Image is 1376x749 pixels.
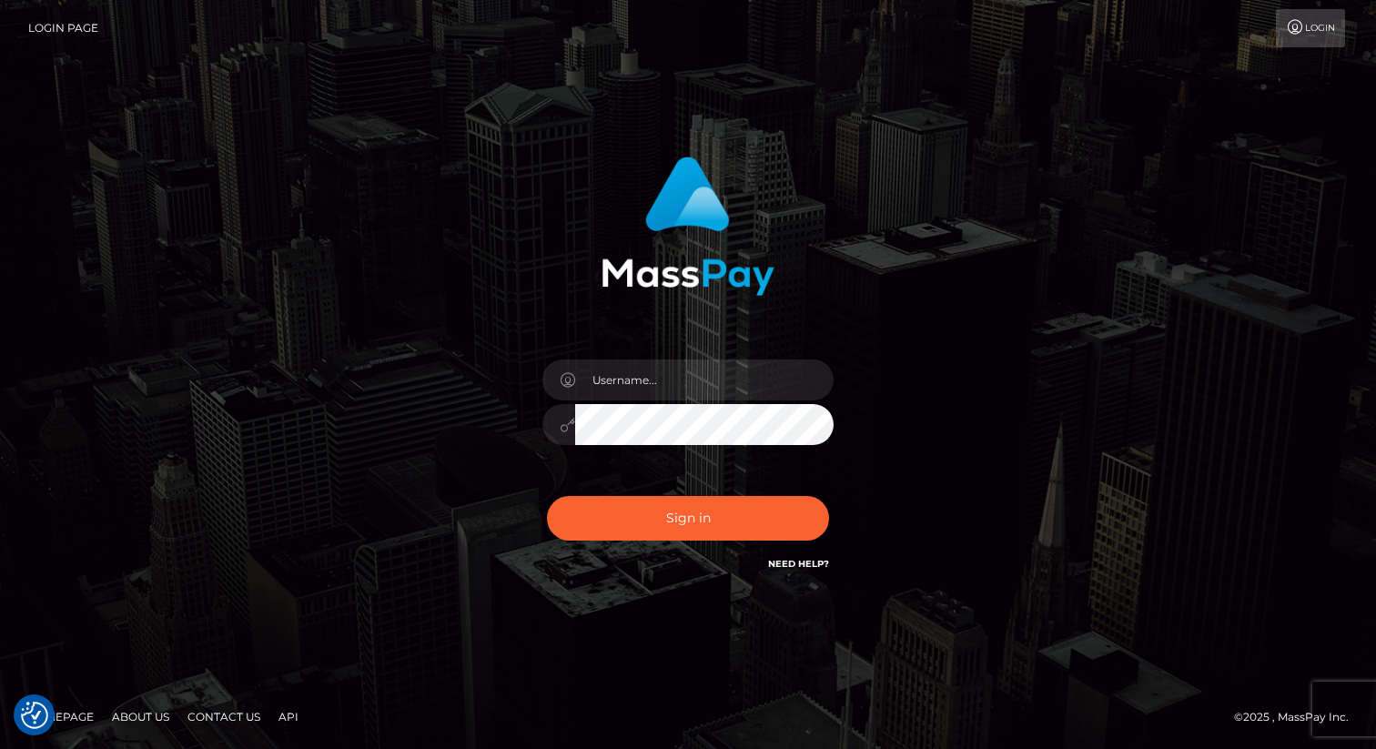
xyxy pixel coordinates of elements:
a: API [271,703,306,731]
a: Need Help? [768,558,829,570]
button: Consent Preferences [21,702,48,729]
a: About Us [105,703,177,731]
a: Contact Us [180,703,268,731]
a: Login Page [28,9,98,47]
div: © 2025 , MassPay Inc. [1234,707,1362,727]
a: Homepage [20,703,101,731]
input: Username... [575,359,834,400]
img: MassPay Login [602,157,774,296]
button: Sign in [547,496,829,541]
a: Login [1276,9,1345,47]
img: Revisit consent button [21,702,48,729]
